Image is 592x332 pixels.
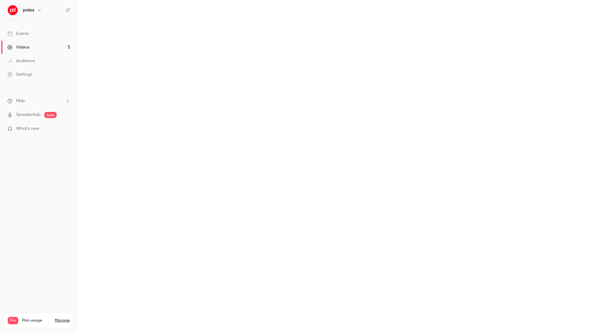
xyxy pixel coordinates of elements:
[7,58,35,64] div: Audience
[23,7,34,13] h6: pidas
[8,5,18,15] img: pidas
[8,317,18,324] span: Pro
[16,112,41,118] a: SpeakerHub
[55,318,70,323] a: Manage
[16,98,25,104] span: Help
[7,98,70,104] li: help-dropdown-opener
[44,112,57,118] span: new
[16,126,39,132] span: What's new
[7,44,29,50] div: Videos
[63,126,70,132] iframe: Noticeable Trigger
[22,318,51,323] span: Plan usage
[7,71,32,78] div: Settings
[7,31,29,37] div: Events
